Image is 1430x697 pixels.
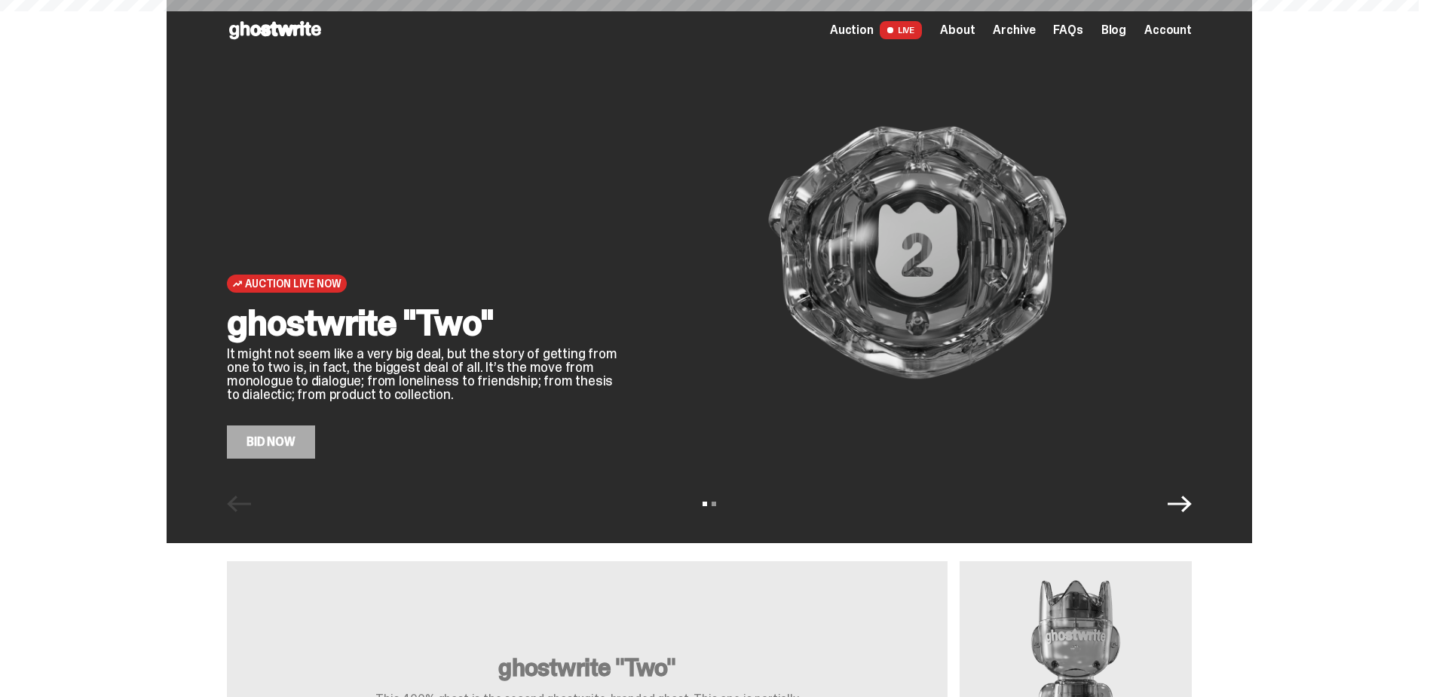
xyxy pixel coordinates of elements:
a: About [940,24,975,36]
button: View slide 1 [703,502,707,506]
span: Auction [830,24,874,36]
a: Blog [1101,24,1126,36]
a: Bid Now [227,425,315,459]
h3: ghostwrite "Two" [346,656,828,680]
span: LIVE [880,21,923,39]
button: Next [1168,492,1192,516]
a: Account [1144,24,1192,36]
a: Auction LIVE [830,21,922,39]
button: View slide 2 [712,502,716,506]
a: Archive [993,24,1035,36]
span: Auction Live Now [245,278,341,290]
a: FAQs [1053,24,1082,36]
img: ghostwrite "Two" [643,47,1192,459]
p: It might not seem like a very big deal, but the story of getting from one to two is, in fact, the... [227,347,619,401]
h2: ghostwrite "Two" [227,305,619,341]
